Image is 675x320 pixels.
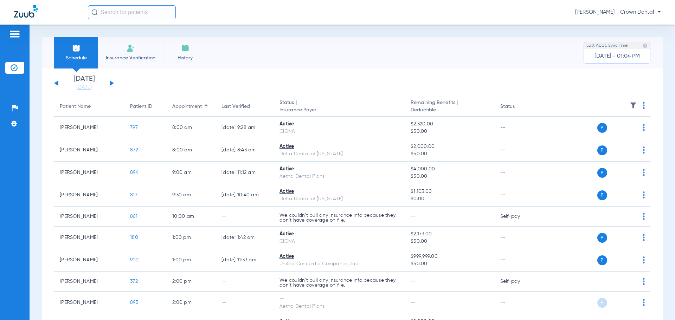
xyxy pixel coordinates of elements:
[495,249,542,272] td: --
[586,42,629,49] span: Last Appt. Sync Time:
[221,103,250,110] div: Last Verified
[279,106,399,114] span: Insurance Payer
[411,238,489,245] span: $50.00
[54,139,124,162] td: [PERSON_NAME]
[60,103,119,110] div: Patient Name
[130,235,138,240] span: 180
[130,103,152,110] div: Patient ID
[216,207,274,227] td: --
[130,125,138,130] span: 797
[216,117,274,139] td: [DATE] 9:28 AM
[130,103,161,110] div: Patient ID
[279,213,399,223] p: We couldn’t pull any insurance info because they don’t have coverage on file.
[411,214,416,219] span: --
[167,117,216,139] td: 8:00 AM
[643,256,645,263] img: group-dot-blue.svg
[411,120,489,128] span: $2,320.00
[411,279,416,284] span: --
[167,292,216,314] td: 2:00 PM
[643,169,645,176] img: group-dot-blue.svg
[411,195,489,203] span: $0.00
[167,227,216,249] td: 1:00 PM
[279,150,399,158] div: Delta Dental of [US_STATE]
[9,30,20,38] img: hamburger-icon
[643,102,645,109] img: group-dot-blue.svg
[597,123,607,133] span: P
[411,150,489,158] span: $50.00
[495,117,542,139] td: --
[279,253,399,260] div: Active
[172,103,210,110] div: Appointment
[279,165,399,173] div: Active
[643,43,648,48] img: last sync help info
[643,278,645,285] img: group-dot-blue.svg
[279,173,399,180] div: Aetna Dental Plans
[279,260,399,268] div: United Concordia Companies, Inc.
[54,292,124,314] td: [PERSON_NAME]
[279,143,399,150] div: Active
[411,106,489,114] span: Deductible
[216,272,274,292] td: --
[495,97,542,117] th: Status
[221,103,268,110] div: Last Verified
[495,207,542,227] td: Self-pay
[54,184,124,207] td: [PERSON_NAME]
[172,103,202,110] div: Appointment
[279,230,399,238] div: Active
[130,192,137,197] span: 817
[643,191,645,198] img: group-dot-blue.svg
[279,188,399,195] div: Active
[14,5,38,18] img: Zuub Logo
[279,295,399,303] div: --
[411,253,489,260] span: $999,999.00
[216,249,274,272] td: [DATE] 11:33 PM
[167,184,216,207] td: 9:30 AM
[216,292,274,314] td: --
[274,97,405,117] th: Status |
[167,139,216,162] td: 8:00 AM
[54,249,124,272] td: [PERSON_NAME]
[216,184,274,207] td: [DATE] 10:40 AM
[495,162,542,184] td: --
[60,103,91,110] div: Patient Name
[630,102,637,109] img: filter.svg
[167,272,216,292] td: 2:00 PM
[411,173,489,180] span: $50.00
[59,54,93,61] span: Schedule
[91,9,98,15] img: Search Icon
[88,5,176,19] input: Search for patients
[597,190,607,200] span: P
[597,168,607,178] span: P
[167,207,216,227] td: 10:00 AM
[279,120,399,128] div: Active
[54,117,124,139] td: [PERSON_NAME]
[130,214,137,219] span: 861
[216,162,274,184] td: [DATE] 11:12 AM
[63,84,105,91] a: [DATE]
[279,128,399,135] div: CIGNA
[167,249,216,272] td: 1:00 PM
[411,188,489,195] span: $1,103.00
[54,272,124,292] td: [PERSON_NAME]
[411,260,489,268] span: $50.00
[495,272,542,292] td: Self-pay
[167,162,216,184] td: 9:00 AM
[405,97,494,117] th: Remaining Benefits |
[575,9,661,16] span: [PERSON_NAME] - Crown Dental
[279,278,399,288] p: We couldn’t pull any insurance info because they don’t have coverage on file.
[643,146,645,154] img: group-dot-blue.svg
[54,162,124,184] td: [PERSON_NAME]
[130,170,139,175] span: 894
[411,300,416,305] span: --
[640,286,675,320] div: Chat Widget
[495,139,542,162] td: --
[411,143,489,150] span: $2,000.00
[597,255,607,265] span: P
[216,139,274,162] td: [DATE] 8:43 AM
[127,44,135,52] img: Manual Insurance Verification
[72,44,81,52] img: Schedule
[643,213,645,220] img: group-dot-blue.svg
[54,227,124,249] td: [PERSON_NAME]
[597,233,607,243] span: P
[63,76,105,91] li: [DATE]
